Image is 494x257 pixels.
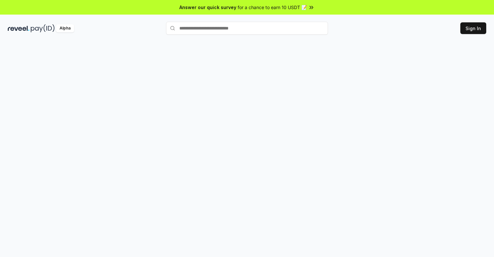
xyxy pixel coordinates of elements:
[31,24,55,32] img: pay_id
[56,24,74,32] div: Alpha
[179,4,236,11] span: Answer our quick survey
[8,24,29,32] img: reveel_dark
[238,4,307,11] span: for a chance to earn 10 USDT 📝
[460,22,486,34] button: Sign In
